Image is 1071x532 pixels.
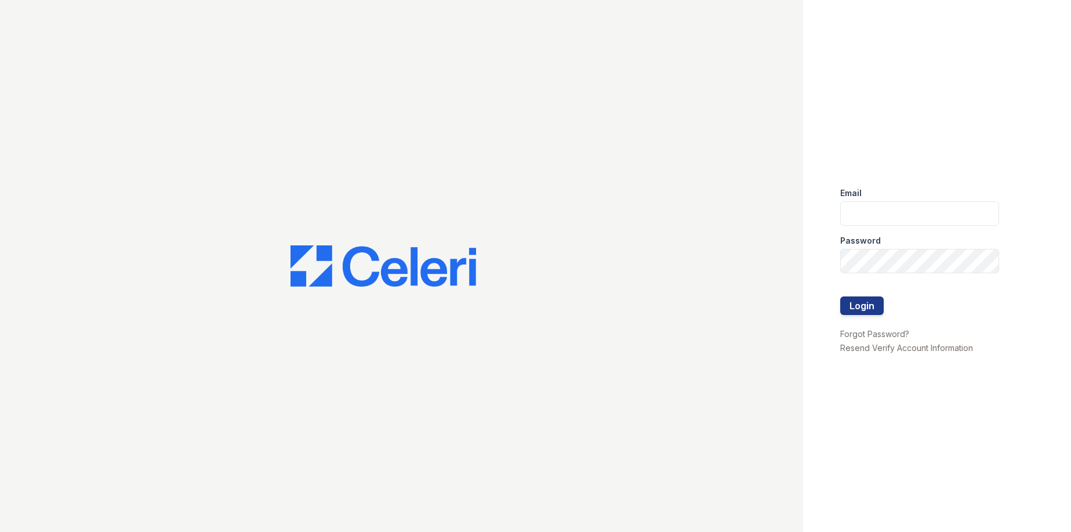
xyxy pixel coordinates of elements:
[840,296,884,315] button: Login
[840,235,881,247] label: Password
[291,245,476,287] img: CE_Logo_Blue-a8612792a0a2168367f1c8372b55b34899dd931a85d93a1a3d3e32e68fde9ad4.png
[840,329,909,339] a: Forgot Password?
[840,187,862,199] label: Email
[840,343,973,353] a: Resend Verify Account Information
